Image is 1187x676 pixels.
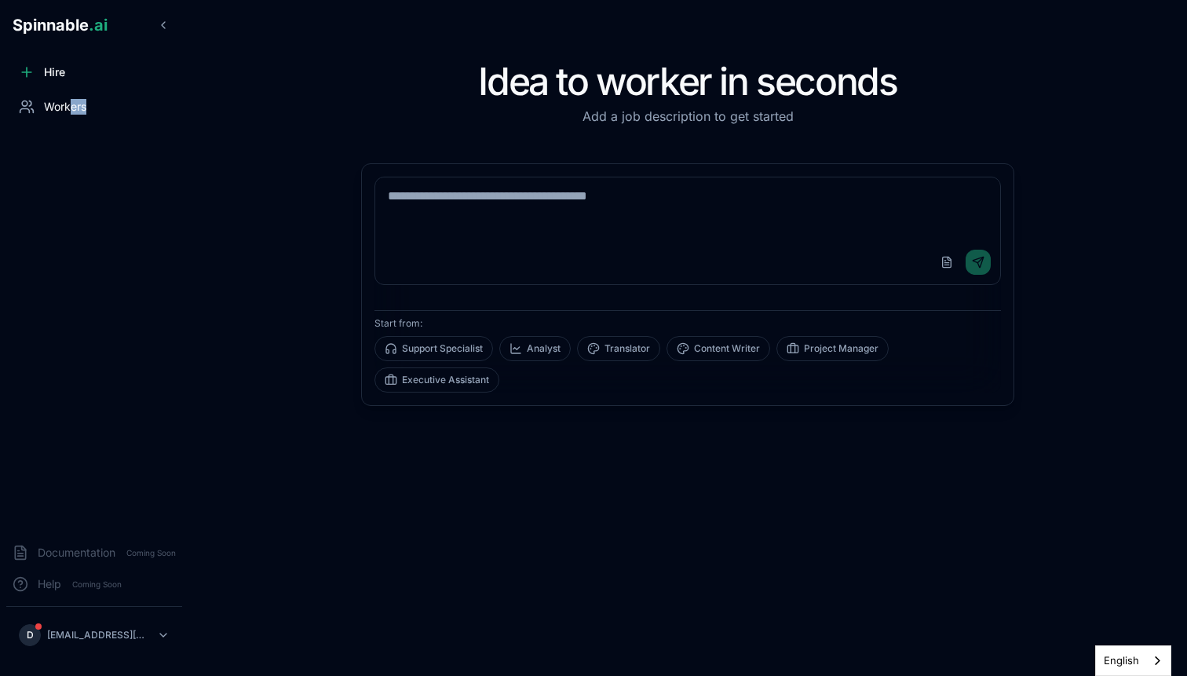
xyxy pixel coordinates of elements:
[374,367,499,393] button: Executive Assistant
[361,107,1014,126] p: Add a job description to get started
[44,64,65,80] span: Hire
[1095,645,1171,676] aside: Language selected: English
[38,576,61,592] span: Help
[68,577,126,592] span: Coming Soon
[27,629,34,641] span: D
[38,545,115,561] span: Documentation
[1096,646,1171,675] a: English
[361,63,1014,100] h1: Idea to worker in seconds
[667,336,770,361] button: Content Writer
[13,619,176,651] button: D[EMAIL_ADDRESS][DOMAIN_NAME]
[577,336,660,361] button: Translator
[374,336,493,361] button: Support Specialist
[44,99,86,115] span: Workers
[499,336,571,361] button: Analyst
[1095,645,1171,676] div: Language
[776,336,889,361] button: Project Manager
[47,629,151,641] p: [EMAIL_ADDRESS][DOMAIN_NAME]
[89,16,108,35] span: .ai
[374,317,1001,330] p: Start from:
[122,546,181,561] span: Coming Soon
[13,16,108,35] span: Spinnable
